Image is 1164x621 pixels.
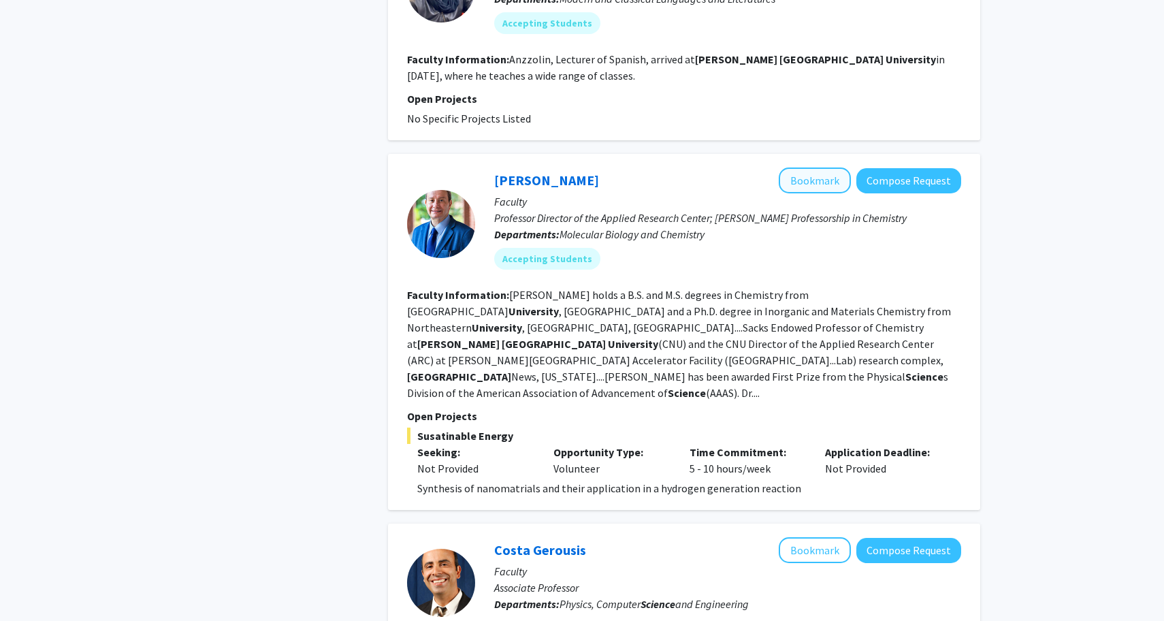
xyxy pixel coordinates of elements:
b: University [472,321,522,334]
b: Science [905,370,943,383]
fg-read-more: Anzzolin, Lecturer of Spanish, arrived at in [DATE], where he teaches a wide range of classes. [407,52,945,82]
button: Compose Request to Tarek Abdel-Fattah [856,168,961,193]
b: University [886,52,936,66]
a: [PERSON_NAME] [494,172,599,189]
p: Opportunity Type: [553,444,669,460]
p: Open Projects [407,91,961,107]
iframe: Chat [10,560,58,611]
b: University [608,337,658,351]
div: Not Provided [417,460,533,477]
p: Associate Professor [494,579,961,596]
span: No Specific Projects Listed [407,112,531,125]
p: Synthesis of nanomatrials and their application in a hydrogen generation reaction [417,480,961,496]
b: [GEOGRAPHIC_DATA] [779,52,884,66]
p: Faculty [494,193,961,210]
b: [PERSON_NAME] [695,52,777,66]
div: Volunteer [543,444,679,477]
b: Faculty Information: [407,288,509,302]
p: Seeking: [417,444,533,460]
div: 5 - 10 hours/week [679,444,815,477]
b: Science [641,597,675,611]
p: Time Commitment: [690,444,805,460]
a: Costa Gerousis [494,541,586,558]
fg-read-more: [PERSON_NAME] holds a B.S. and M.S. degrees in Chemistry from [GEOGRAPHIC_DATA] , [GEOGRAPHIC_DAT... [407,288,951,400]
b: Faculty Information: [407,52,509,66]
b: [GEOGRAPHIC_DATA] [502,337,606,351]
div: Not Provided [815,444,951,477]
b: Departments: [494,227,560,241]
b: Science [668,386,706,400]
p: Application Deadline: [825,444,941,460]
p: Faculty [494,563,961,579]
b: Departments: [494,597,560,611]
p: Open Projects [407,408,961,424]
b: University [508,304,559,318]
button: Compose Request to Costa Gerousis [856,538,961,563]
p: Professor Director of the Applied Research Center; [PERSON_NAME] Professorship in Chemistry [494,210,961,226]
span: Molecular Biology and Chemistry [560,227,705,241]
span: Physics, Computer and Engineering [560,597,749,611]
mat-chip: Accepting Students [494,248,600,270]
b: [GEOGRAPHIC_DATA] [407,370,511,383]
button: Add Tarek Abdel-Fattah to Bookmarks [779,168,851,193]
mat-chip: Accepting Students [494,12,600,34]
span: Susatinable Energy [407,428,961,444]
b: [PERSON_NAME] [417,337,500,351]
button: Add Costa Gerousis to Bookmarks [779,537,851,563]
